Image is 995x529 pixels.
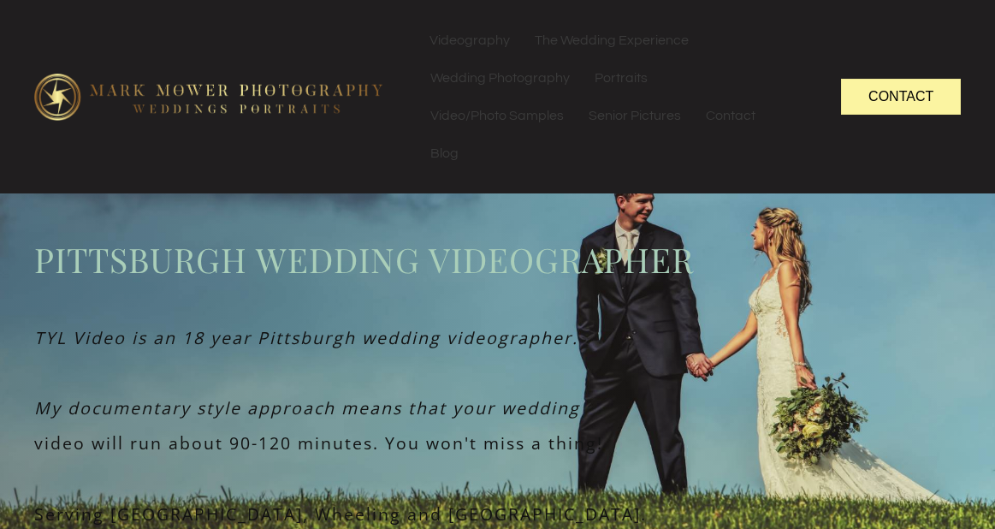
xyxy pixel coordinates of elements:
a: Blog [418,134,471,172]
span: Pittsburgh wedding videographer [34,236,961,283]
a: Contact [694,97,767,134]
a: Portraits [583,59,660,97]
nav: Menu [418,21,807,172]
em: TYL Video is an 18 year Pittsburgh wedding videographer. [34,326,578,349]
em: My documentary style approach means that your wedding [34,396,580,419]
a: Wedding Photography [418,59,582,97]
p: Serving [GEOGRAPHIC_DATA], Wheeling and [GEOGRAPHIC_DATA]. [34,501,961,527]
a: The Wedding Experience [523,21,701,59]
a: Videography [418,21,522,59]
img: logo-edit1 [34,74,383,121]
a: Senior Pictures [577,97,693,134]
a: Video/Photo Samples [418,97,576,134]
p: video will run about 90-120 minutes. You won't miss a thing! [34,430,961,456]
span: Contact [868,89,933,104]
a: Contact [841,79,961,114]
